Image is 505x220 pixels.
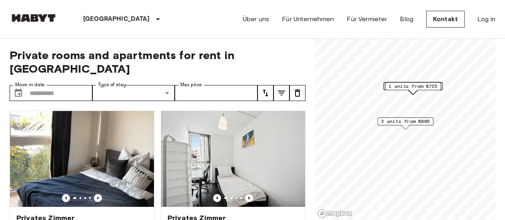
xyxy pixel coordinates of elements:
button: Previous image [213,194,221,202]
img: Marketing picture of unit DE-01-302-006-05 [161,111,305,207]
div: Map marker [385,82,441,94]
button: Choose date [10,85,26,101]
div: Map marker [377,117,433,130]
p: [GEOGRAPHIC_DATA] [83,14,150,24]
a: Blog [400,14,413,24]
div: Map marker [384,82,443,95]
a: Log in [477,14,495,24]
label: Move-in date [15,81,45,88]
span: Private rooms and apartments for rent in [GEOGRAPHIC_DATA] [10,48,305,75]
span: 1 units from €725 [389,83,437,90]
label: Type of stay [98,81,126,88]
a: Für Unternehmen [282,14,334,24]
a: Mapbox logo [317,209,353,218]
img: Marketing picture of unit DE-01-002-004-04HF [10,111,154,207]
div: Map marker [385,82,441,95]
label: Max price [180,81,202,88]
img: Habyt [10,14,58,22]
button: tune [289,85,305,101]
a: Kontakt [426,11,465,28]
button: tune [273,85,289,101]
button: Previous image [62,194,70,202]
a: Über uns [243,14,269,24]
button: Previous image [245,194,253,202]
span: 2 units from €805 [381,118,430,125]
a: Für Vermieter [347,14,387,24]
button: tune [257,85,273,101]
button: Previous image [94,194,102,202]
